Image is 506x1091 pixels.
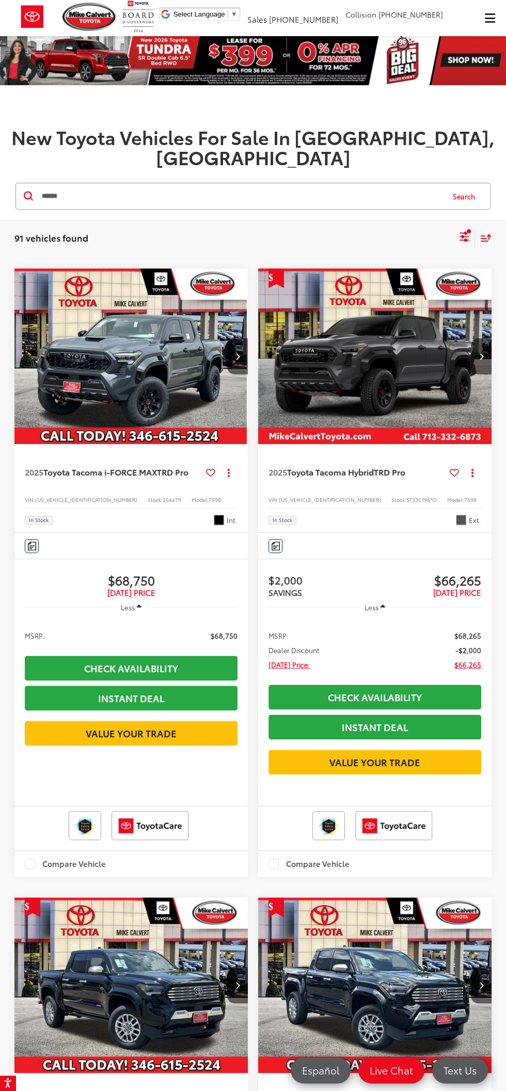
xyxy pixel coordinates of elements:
[25,686,238,710] a: Instant Deal
[475,229,492,247] button: Select sort value
[471,967,492,1003] button: Next image
[374,466,405,478] span: TRD Pro
[227,338,248,374] button: Next image
[297,1064,344,1077] span: Español
[471,468,473,477] span: dropdown dots
[268,539,282,553] button: Comments
[25,656,238,681] a: Check Availability
[219,463,238,481] button: Actions
[258,268,493,445] img: 2025 Toyota Tacoma Hybrid TRD Pro
[157,466,188,478] span: TRD Pro
[272,542,280,550] img: Comments
[268,630,289,641] span: MSRP:
[358,1057,424,1083] a: Live Chat
[14,231,88,244] span: 91 vehicles found
[268,572,375,588] span: $2,000
[268,466,446,478] a: 2025Toyota Tacoma HybridTRD Pro
[121,603,135,612] span: Less
[464,496,477,503] span: 7598
[114,813,186,838] img: ToyotaCare Mike Calvert Toyota Houston TX
[268,496,279,503] span: VIN:
[148,496,163,503] span: Stock:
[227,967,248,1003] button: Next image
[258,268,493,444] a: 2025 Toyota Tacoma Hybrid TRD Pro2025 Toyota Tacoma Hybrid TRD Pro2025 Toyota Tacoma Hybrid TRD P...
[192,496,209,503] span: Model:
[268,897,284,917] span: Get Price Drop Alert
[258,268,493,444] div: 2025 Toyota Tacoma Hybrid TRD Pro 0
[247,13,267,25] span: Sales
[14,897,249,1073] a: 2025 Toyota Tacoma i-FORCE MAX Limited i-FORCE MAX2025 Toyota Tacoma i-FORCE MAX Limited i-FORCE ...
[279,496,381,503] span: [US_VEHICLE_IDENTIFICATION_NUMBER]
[116,598,147,616] button: Less
[458,228,471,248] button: Select filters
[25,630,45,641] span: MSRP:
[25,572,238,588] span: $68,750
[25,496,35,503] span: VIN:
[391,496,406,503] span: Stock:
[14,897,249,1073] img: 2025 Toyota Tacoma i-FORCE MAX Limited i-FORCE MAX
[268,685,481,709] a: Check Availability
[463,463,481,481] button: Actions
[247,268,482,444] div: 2025 Toyota Tacoma i-FORCE MAX TRD Pro 1
[25,466,43,478] span: 2025
[25,721,238,746] a: Value Your Trade
[268,659,310,670] span: [DATE] Price:
[12,268,247,445] img: 2025 Toyota Tacoma i-FORCE MAX TRD Pro
[268,466,287,478] span: 2025
[258,897,493,1073] a: 2025 Toyota Tacoma i-FORCE MAX Limited i-FORCE MAX2025 Toyota Tacoma i-FORCE MAX Limited i-FORCE ...
[258,897,493,1073] img: 2025 Toyota Tacoma i-FORCE MAX Limited i-FORCE MAX
[25,466,202,478] a: 2025Toyota Tacoma i-FORCE MAXTRD Pro
[378,9,443,20] span: [PHONE_NUMBER]
[455,645,481,655] span: -$2,000
[231,10,238,18] span: ▼
[71,813,99,838] img: Toyota Safety Sense Mike Calvert Toyota Houston TX
[258,897,493,1073] div: 2025 Toyota Tacoma i-FORCE MAX Limited i-FORCE MAX 0
[35,496,137,503] span: [US_VEHICLE_IDENTIFICATION_NUMBER]
[268,859,350,869] label: Compare Vehicle
[365,1064,418,1077] span: Live Chat
[173,10,225,18] span: Select Language
[214,515,224,525] span: Black Softex®
[447,496,464,503] span: Model:
[25,539,39,553] button: Comments
[406,496,437,503] span: ST33C196*O
[273,517,292,523] span: In Stock
[432,1057,488,1083] a: Text Us
[173,10,238,18] a: Select Language​
[269,13,338,25] span: [PHONE_NUMBER]
[471,338,492,374] button: Next image
[469,515,481,525] span: Ext.
[12,268,247,444] div: 2025 Toyota Tacoma i-FORCE MAX TRD Pro 0
[29,517,49,523] span: In Stock
[345,9,376,20] span: Collision
[25,897,40,917] span: Get Price Drop Alert
[209,496,221,503] span: 7598
[291,1057,351,1083] a: Español
[163,496,181,503] span: 254479
[314,813,343,838] img: Toyota Safety Sense Mike Calvert Toyota Houston TX
[12,268,247,444] a: 2025 Toyota Tacoma i-FORCE MAX TRD Pro2025 Toyota Tacoma i-FORCE MAX TRD Pro2025 Toyota Tacoma i-...
[359,598,390,616] button: Less
[357,813,430,838] img: ToyotaCare Mike Calvert Toyota Houston TX
[443,183,490,209] button: Search
[268,715,481,739] a: Instant Deal
[287,466,374,478] span: Toyota Tacoma Hybrid
[268,587,302,598] span: SAVINGS
[41,184,443,209] input: Search by Make, Model, or Keyword
[62,3,117,31] img: Mike Calvert Toyota
[268,645,320,655] span: Dealer Discount
[454,659,481,670] span: $66,265
[375,572,481,588] span: $66,265
[365,603,378,612] span: Less
[227,515,238,525] span: Int.
[25,859,106,869] label: Compare Vehicle
[43,466,157,478] span: Toyota Tacoma i-FORCE MAX
[268,268,284,288] span: Get Price Drop Alert
[268,750,481,774] a: Value Your Trade
[456,515,466,525] span: Underground W/B
[211,630,238,641] span: $68,750
[454,630,481,641] span: $68,265
[28,542,36,550] img: Comments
